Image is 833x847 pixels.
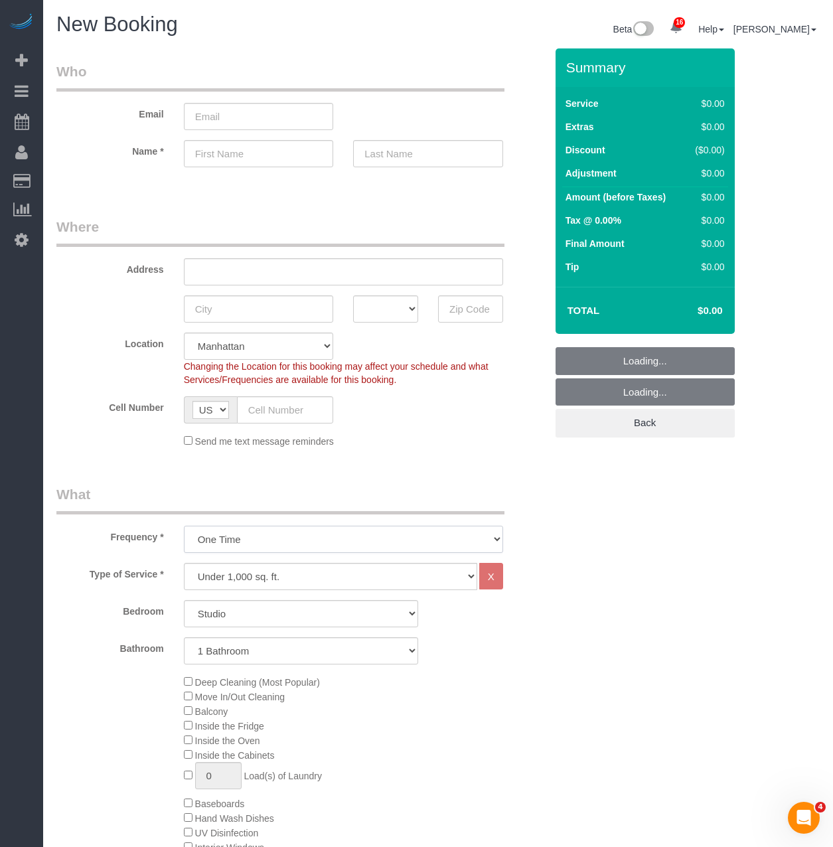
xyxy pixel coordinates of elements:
[46,526,174,544] label: Frequency *
[658,305,722,317] h4: $0.00
[663,13,689,42] a: 16
[195,436,334,447] span: Send me text message reminders
[184,103,334,130] input: Email
[46,563,174,581] label: Type of Service *
[690,143,725,157] div: ($0.00)
[56,62,504,92] legend: Who
[46,103,174,121] label: Email
[815,802,826,812] span: 4
[733,24,816,35] a: [PERSON_NAME]
[46,258,174,276] label: Address
[556,409,735,437] a: Back
[690,214,725,227] div: $0.00
[56,217,504,247] legend: Where
[195,692,285,702] span: Move In/Out Cleaning
[690,120,725,133] div: $0.00
[46,396,174,414] label: Cell Number
[195,721,264,731] span: Inside the Fridge
[46,140,174,158] label: Name *
[566,120,594,133] label: Extras
[690,167,725,180] div: $0.00
[788,802,820,834] iframe: Intercom live chat
[195,677,320,688] span: Deep Cleaning (Most Popular)
[698,24,724,35] a: Help
[8,13,35,32] img: Automaid Logo
[56,13,178,36] span: New Booking
[195,750,275,761] span: Inside the Cabinets
[613,24,654,35] a: Beta
[244,771,322,781] span: Load(s) of Laundry
[566,60,728,75] h3: Summary
[690,97,725,110] div: $0.00
[195,735,260,746] span: Inside the Oven
[690,191,725,204] div: $0.00
[184,361,489,385] span: Changing the Location for this booking may affect your schedule and what Services/Frequencies are...
[184,140,334,167] input: First Name
[566,97,599,110] label: Service
[566,214,621,227] label: Tax @ 0.00%
[56,485,504,514] legend: What
[632,21,654,38] img: New interface
[566,237,625,250] label: Final Amount
[438,295,503,323] input: Zip Code
[195,828,259,838] span: UV Disinfection
[184,295,334,323] input: City
[46,600,174,618] label: Bedroom
[690,237,725,250] div: $0.00
[566,260,579,273] label: Tip
[46,637,174,655] label: Bathroom
[566,191,666,204] label: Amount (before Taxes)
[690,260,725,273] div: $0.00
[195,813,274,824] span: Hand Wash Dishes
[566,143,605,157] label: Discount
[195,799,245,809] span: Baseboards
[195,706,228,717] span: Balcony
[674,17,685,28] span: 16
[46,333,174,350] label: Location
[568,305,600,316] strong: Total
[237,396,334,424] input: Cell Number
[566,167,617,180] label: Adjustment
[353,140,503,167] input: Last Name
